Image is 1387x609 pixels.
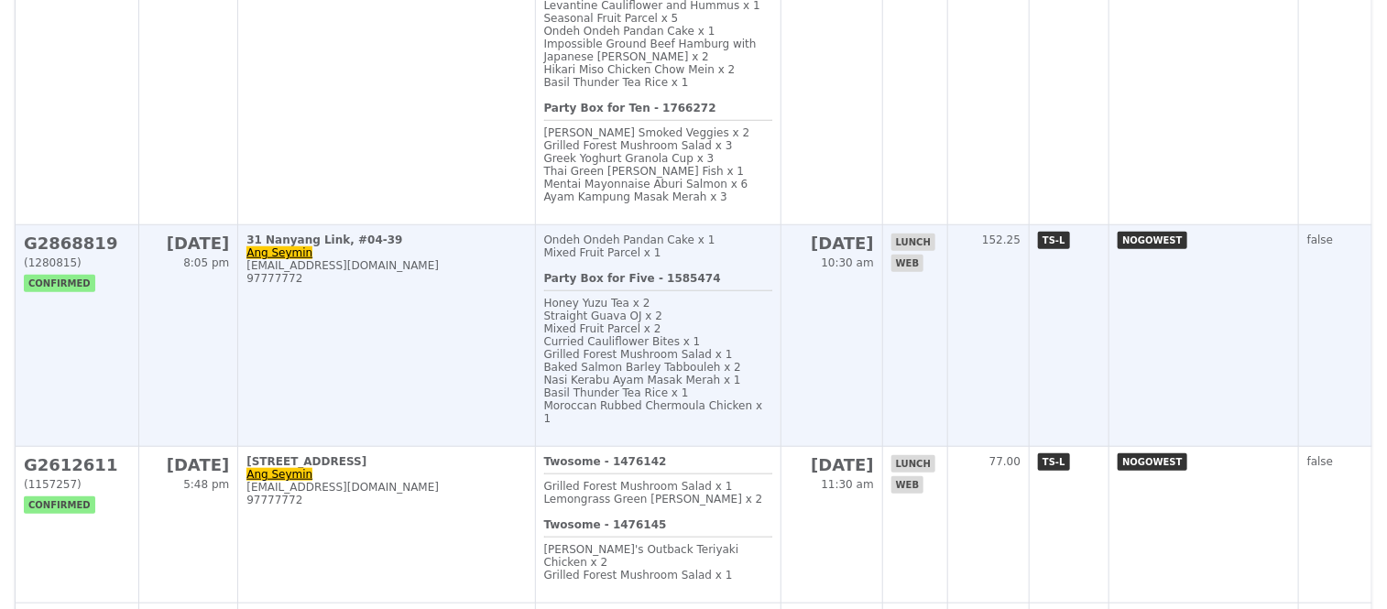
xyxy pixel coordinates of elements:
[24,478,130,491] div: (1157257)
[821,256,873,269] span: 10:30 am
[1307,455,1334,468] span: false
[982,234,1021,246] span: 152.25
[790,455,874,474] h2: [DATE]
[544,76,689,89] span: Basil Thunder Tea Rice x 1
[891,455,935,473] span: lunch
[544,190,727,203] span: Ayam Kampung Masak Merah x 3
[544,152,715,165] span: Greek Yoghurt Granola Cup x 3
[544,272,721,285] b: Party Box for Five - 1585474
[544,139,733,152] span: Grilled Forest Mushroom Salad x 3
[544,399,763,425] span: Moroccan Rubbed Chermoula Chicken x 1
[246,481,526,494] div: [EMAIL_ADDRESS][DOMAIN_NAME]
[1118,232,1186,249] span: NOGOWEST
[183,256,229,269] span: 8:05 pm
[246,259,526,272] div: [EMAIL_ADDRESS][DOMAIN_NAME]
[183,478,229,491] span: 5:48 pm
[147,234,229,253] h2: [DATE]
[147,455,229,474] h2: [DATE]
[544,322,661,335] span: Mixed Fruit Parcel x 2
[544,126,750,139] span: [PERSON_NAME] Smoked Veggies x 2
[246,272,526,285] div: 97777772
[24,275,95,292] span: confirmed
[246,494,526,506] div: 97777772
[544,297,650,310] span: Honey Yuzu Tea x 2
[24,496,95,514] span: confirmed
[544,374,741,386] span: Nasi Kerabu Ayam Masak Merah x 1
[544,335,701,348] span: Curried Cauliflower Bites x 1
[544,493,763,506] span: Lemongrass Green [PERSON_NAME] x 2
[24,234,130,253] h2: G2868819
[821,478,873,491] span: 11:30 am
[544,361,741,374] span: Baked Salmon Barley Tabbouleh x 2
[544,310,663,322] span: Straight Guava OJ x 2
[544,63,736,76] span: Hikari Miso Chicken Chow Mein x 2
[891,255,923,272] span: web
[989,455,1021,468] span: 77.00
[544,480,733,493] span: Grilled Forest Mushroom Salad x 1
[544,518,667,531] b: Twosome - 1476145
[246,468,312,481] a: Ang Seymin
[1038,453,1070,471] span: TS-L
[544,386,689,399] span: Basil Thunder Tea Rice x 1
[1038,232,1070,249] span: TS-L
[544,543,739,569] span: [PERSON_NAME]'s Outback Teriyaki Chicken x 2
[246,455,526,468] div: [STREET_ADDRESS]
[544,102,716,114] b: Party Box for Ten - 1766272
[24,455,130,474] h2: G2612611
[1307,234,1334,246] span: false
[544,12,679,25] span: Seasonal Fruit Parcel x 5
[544,234,772,246] div: Ondeh Ondeh Pandan Cake x 1
[544,569,733,582] span: Grilled Forest Mushroom Salad x 1
[790,234,874,253] h2: [DATE]
[544,348,733,361] span: Grilled Forest Mushroom Salad x 1
[246,234,526,246] div: 31 Nanyang Link, #04-39
[24,256,130,269] div: (1280815)
[544,455,667,468] b: Twosome - 1476142
[246,246,312,259] a: Ang Seymin
[544,178,748,190] span: Mentai Mayonnaise Aburi Salmon x 6
[544,165,745,178] span: Thai Green [PERSON_NAME] Fish x 1
[1118,453,1186,471] span: NOGOWEST
[544,38,757,63] span: Impossible Ground Beef Hamburg with Japanese [PERSON_NAME] x 2
[891,234,935,251] span: lunch
[891,476,923,494] span: web
[544,246,772,259] div: Mixed Fruit Parcel x 1
[544,25,715,38] span: Ondeh Ondeh Pandan Cake x 1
